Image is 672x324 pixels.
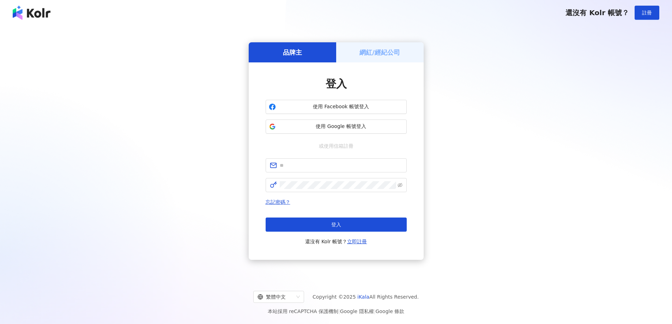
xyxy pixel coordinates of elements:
[258,291,293,302] div: 繁體中文
[375,308,404,314] a: Google 條款
[338,308,340,314] span: |
[305,237,367,246] span: 還沒有 Kolr 帳號？
[374,308,376,314] span: |
[279,123,404,130] span: 使用 Google 帳號登入
[359,48,400,57] h5: 網紅/經紀公司
[565,8,629,17] span: 還沒有 Kolr 帳號？
[357,294,369,300] a: iKala
[398,183,402,188] span: eye-invisible
[642,10,652,16] span: 註冊
[266,218,407,232] button: 登入
[279,103,404,110] span: 使用 Facebook 帳號登入
[283,48,302,57] h5: 品牌主
[313,293,419,301] span: Copyright © 2025 All Rights Reserved.
[331,222,341,227] span: 登入
[268,307,404,316] span: 本站採用 reCAPTCHA 保護機制
[13,6,50,20] img: logo
[635,6,659,20] button: 註冊
[326,78,347,90] span: 登入
[314,142,358,150] span: 或使用信箱註冊
[340,308,374,314] a: Google 隱私權
[347,239,367,244] a: 立即註冊
[266,199,290,205] a: 忘記密碼？
[266,100,407,114] button: 使用 Facebook 帳號登入
[266,120,407,134] button: 使用 Google 帳號登入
